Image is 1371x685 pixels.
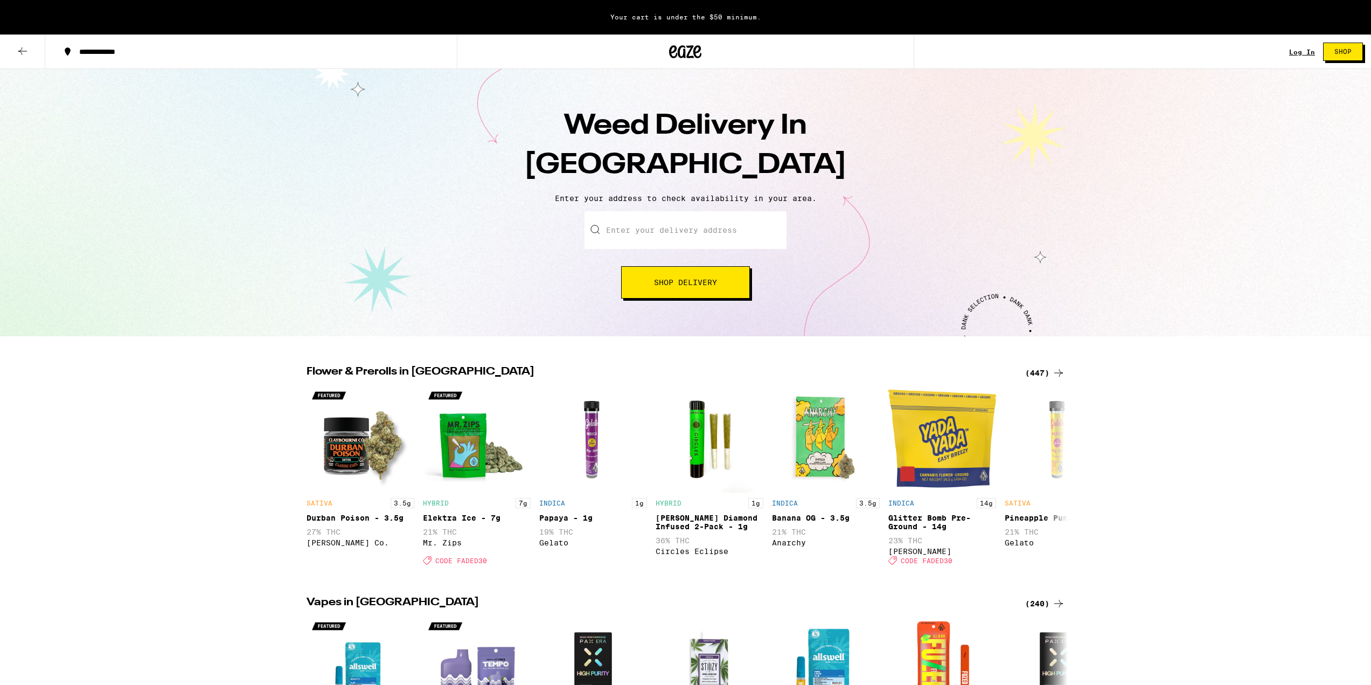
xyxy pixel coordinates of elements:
div: Open page for Banana OG - 3.5g from Anarchy [772,385,880,570]
span: Shop [1334,49,1352,55]
p: INDICA [772,500,798,507]
p: 21% THC [1005,528,1112,536]
div: [PERSON_NAME] [888,547,996,556]
div: Gelato [539,538,647,547]
img: Gelato - Papaya - 1g [539,385,647,493]
p: HYBRID [656,500,681,507]
button: Shop [1323,43,1363,61]
span: CODE FADED30 [435,557,487,564]
div: Log In [1289,49,1315,56]
p: 14g [977,498,996,508]
p: INDICA [888,500,914,507]
div: Mr. Zips [423,538,531,547]
div: Open page for Runtz Diamond Infused 2-Pack - 1g from Circles Eclipse [656,385,763,570]
p: SATIVA [307,500,332,507]
span: CODE FADED30 [901,557,952,564]
a: (240) [1025,597,1065,610]
p: 21% THC [772,528,880,536]
p: 19% THC [539,528,647,536]
span: Shop Delivery [654,279,717,286]
div: Glitter Bomb Pre-Ground - 14g [888,514,996,531]
img: Mr. Zips - Elektra Ice - 7g [423,385,531,493]
p: SATIVA [1005,500,1031,507]
div: Open page for Pineapple Punch - 1g from Gelato [1005,385,1112,570]
div: Open page for Glitter Bomb Pre-Ground - 14g from Yada Yada [888,385,996,570]
div: [PERSON_NAME] Diamond Infused 2-Pack - 1g [656,514,763,531]
div: Durban Poison - 3.5g [307,514,414,522]
p: 21% THC [423,528,531,536]
div: [PERSON_NAME] Co. [307,538,414,547]
div: Circles Eclipse [656,547,763,556]
div: Banana OG - 3.5g [772,514,880,522]
p: 27% THC [307,528,414,536]
p: 36% THC [656,536,763,545]
input: Enter your delivery address [584,211,787,249]
h1: Weed Delivery In [497,107,874,185]
p: HYBRID [423,500,449,507]
div: Gelato [1005,538,1112,547]
img: Yada Yada - Glitter Bomb Pre-Ground - 14g [888,385,996,493]
img: Circles Eclipse - Runtz Diamond Infused 2-Pack - 1g [656,385,763,493]
span: [GEOGRAPHIC_DATA] [524,151,847,179]
a: (447) [1025,366,1065,379]
h2: Flower & Prerolls in [GEOGRAPHIC_DATA] [307,366,1012,379]
h2: Vapes in [GEOGRAPHIC_DATA] [307,597,1012,610]
p: 1g [632,498,647,508]
p: 1g [748,498,763,508]
div: Elektra Ice - 7g [423,514,531,522]
div: Pineapple Punch - 1g [1005,514,1112,522]
div: Open page for Durban Poison - 3.5g from Claybourne Co. [307,385,414,570]
img: Claybourne Co. - Durban Poison - 3.5g [307,385,414,493]
p: 7g [516,498,531,508]
p: 23% THC [888,536,996,545]
div: Open page for Elektra Ice - 7g from Mr. Zips [423,385,531,570]
div: Anarchy [772,538,880,547]
p: 3.5g [391,498,414,508]
p: 3.5g [856,498,880,508]
img: Anarchy - Banana OG - 3.5g [772,385,880,493]
div: Open page for Papaya - 1g from Gelato [539,385,647,570]
button: Shop Delivery [621,266,750,299]
p: Enter your address to check availability in your area. [11,194,1360,203]
img: Gelato - Pineapple Punch - 1g [1005,385,1112,493]
p: INDICA [539,500,565,507]
div: Papaya - 1g [539,514,647,522]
